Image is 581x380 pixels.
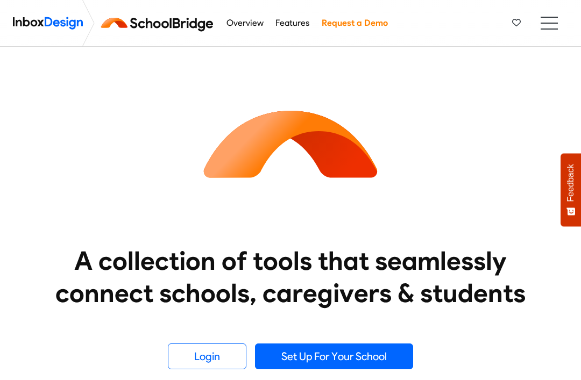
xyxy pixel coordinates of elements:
a: Features [273,12,313,34]
img: schoolbridge logo [99,10,220,36]
a: Set Up For Your School [255,343,413,369]
a: Login [168,343,246,369]
heading: A collection of tools that seamlessly connect schools, caregivers & students [40,245,541,309]
button: Feedback - Show survey [561,153,581,226]
img: icon_schoolbridge.svg [194,47,387,240]
a: Request a Demo [318,12,391,34]
span: Feedback [566,164,576,202]
a: Overview [223,12,266,34]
